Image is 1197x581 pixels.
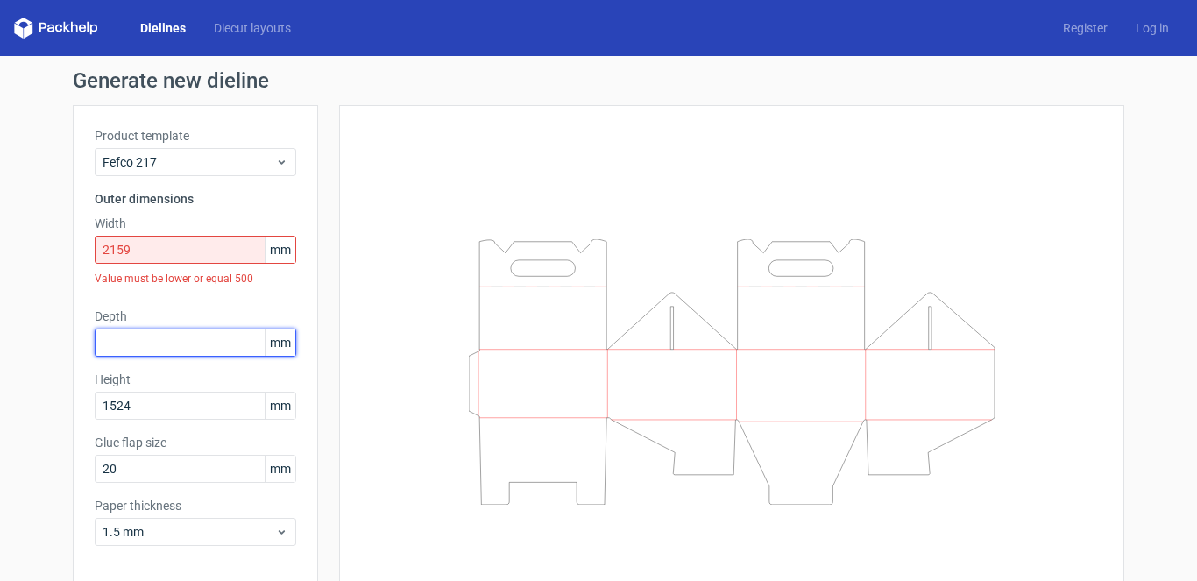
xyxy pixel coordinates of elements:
[103,523,275,541] span: 1.5 mm
[200,19,305,37] a: Diecut layouts
[103,153,275,171] span: Fefco 217
[95,308,296,325] label: Depth
[95,497,296,514] label: Paper thickness
[126,19,200,37] a: Dielines
[73,70,1124,91] h1: Generate new dieline
[95,127,296,145] label: Product template
[1049,19,1122,37] a: Register
[1122,19,1183,37] a: Log in
[265,237,295,263] span: mm
[95,190,296,208] h3: Outer dimensions
[95,371,296,388] label: Height
[95,434,296,451] label: Glue flap size
[265,329,295,356] span: mm
[265,456,295,482] span: mm
[95,215,296,232] label: Width
[265,393,295,419] span: mm
[95,264,296,294] div: Value must be lower or equal 500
